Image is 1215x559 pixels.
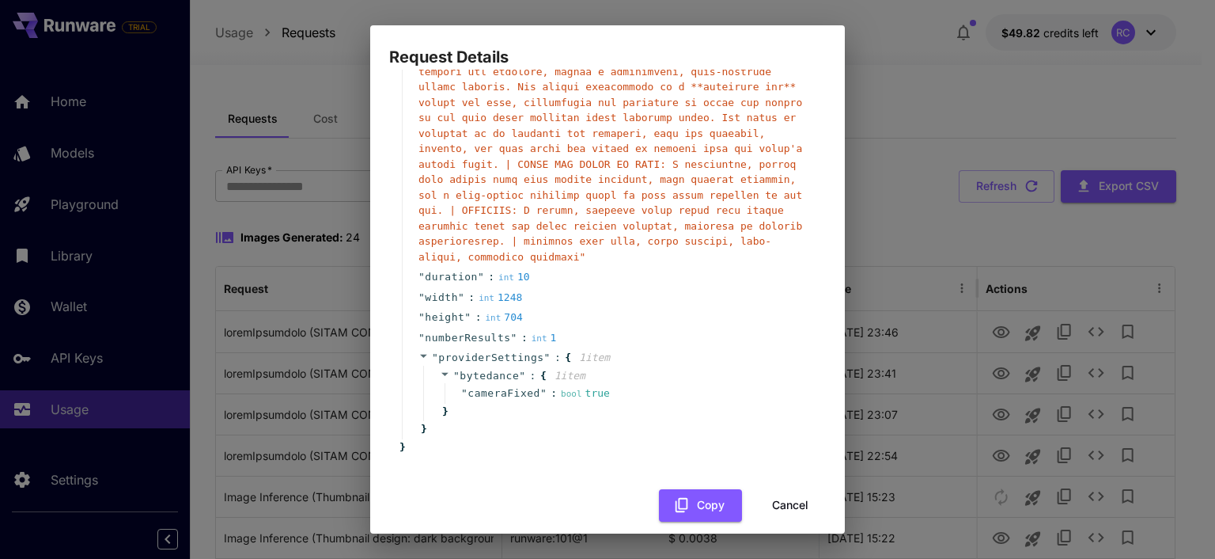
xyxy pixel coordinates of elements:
[468,290,475,306] span: :
[555,370,585,382] span: 1 item
[370,25,845,70] h2: Request Details
[425,290,458,306] span: width
[551,386,557,401] span: :
[478,271,484,283] span: "
[540,368,547,384] span: {
[418,271,425,283] span: "
[555,350,561,366] span: :
[511,332,517,344] span: "
[755,489,826,522] button: Cancel
[488,269,494,285] span: :
[418,332,425,344] span: "
[530,368,536,384] span: :
[453,370,460,382] span: "
[438,352,543,363] span: providerSettings
[432,352,438,363] span: "
[498,272,514,283] span: int
[479,293,494,303] span: int
[485,313,501,323] span: int
[532,330,557,346] div: 1
[659,489,742,522] button: Copy
[479,290,522,306] div: 1248
[544,352,551,363] span: "
[418,291,425,303] span: "
[464,311,471,323] span: "
[461,387,467,399] span: "
[475,310,482,325] span: :
[460,370,519,382] span: bytedance
[440,404,449,420] span: }
[498,269,530,285] div: 10
[458,291,464,303] span: "
[561,389,582,399] span: bool
[397,439,406,455] span: }
[425,269,478,285] span: duration
[565,350,571,366] span: {
[540,387,547,399] span: "
[521,330,528,346] span: :
[519,370,525,382] span: "
[425,310,464,325] span: height
[467,386,540,401] span: cameraFixed
[561,386,610,401] div: true
[532,333,547,344] span: int
[418,421,427,437] span: }
[485,310,522,325] div: 704
[579,352,610,363] span: 1 item
[425,330,510,346] span: numberResults
[418,311,425,323] span: "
